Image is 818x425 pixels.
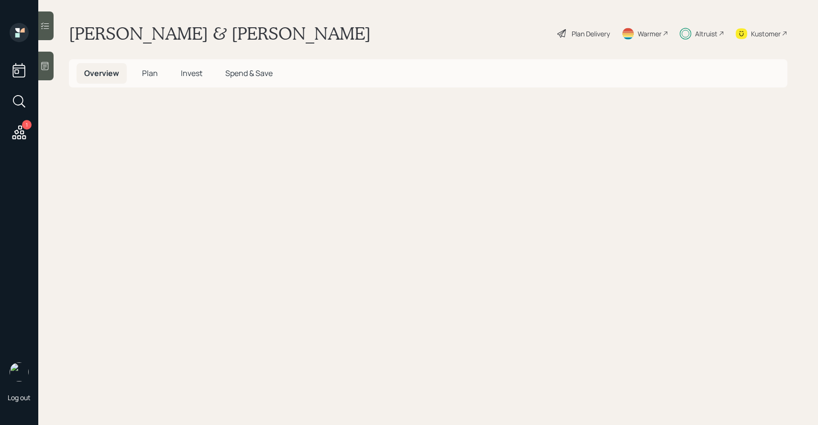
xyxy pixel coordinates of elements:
[225,68,273,78] span: Spend & Save
[638,29,662,39] div: Warmer
[8,393,31,402] div: Log out
[572,29,610,39] div: Plan Delivery
[181,68,202,78] span: Invest
[84,68,119,78] span: Overview
[142,68,158,78] span: Plan
[695,29,718,39] div: Altruist
[69,23,371,44] h1: [PERSON_NAME] & [PERSON_NAME]
[10,362,29,381] img: sami-boghos-headshot.png
[22,120,32,130] div: 1
[751,29,781,39] div: Kustomer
